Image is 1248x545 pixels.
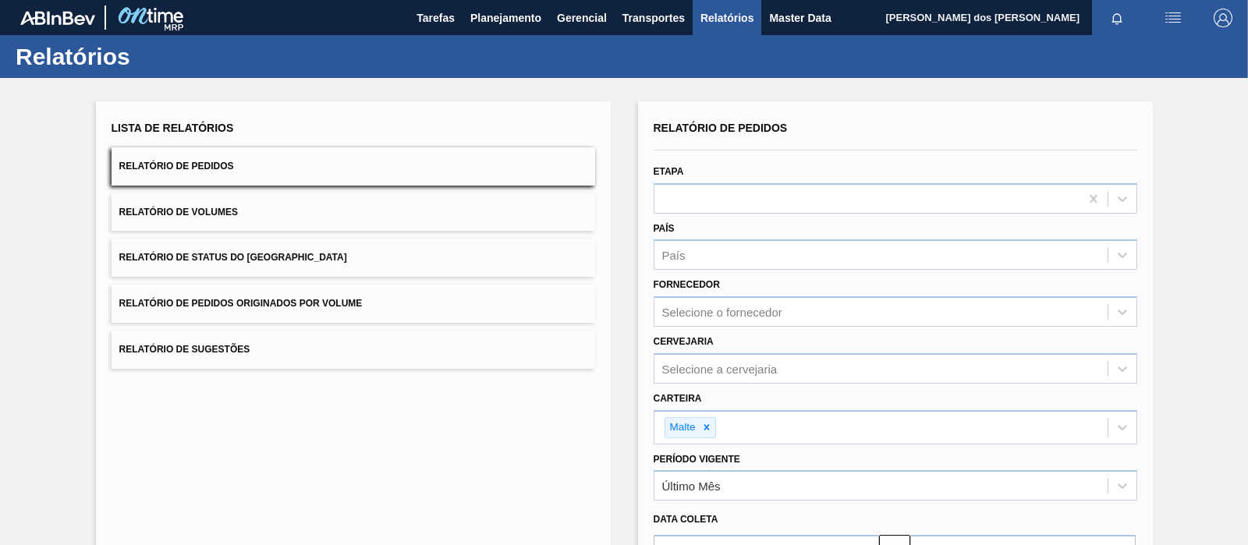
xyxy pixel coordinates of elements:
span: Master Data [769,9,831,27]
span: Relatório de Volumes [119,207,238,218]
img: TNhmsLtSVTkK8tSr43FrP2fwEKptu5GPRR3wAAAABJRU5ErkJggg== [20,11,95,25]
div: Selecione a cervejaria [662,362,778,375]
label: Fornecedor [654,279,720,290]
div: Último Mês [662,480,721,493]
button: Relatório de Status do [GEOGRAPHIC_DATA] [112,239,595,277]
div: País [662,249,686,262]
span: Lista de Relatórios [112,122,234,134]
span: Relatório de Sugestões [119,344,250,355]
span: Transportes [622,9,685,27]
button: Relatório de Pedidos [112,147,595,186]
button: Notificações [1092,7,1142,29]
span: Relatório de Pedidos [119,161,234,172]
span: Relatório de Pedidos [654,122,788,134]
span: Relatório de Status do [GEOGRAPHIC_DATA] [119,252,347,263]
span: Relatórios [700,9,753,27]
span: Tarefas [417,9,455,27]
label: Carteira [654,393,702,404]
button: Relatório de Volumes [112,193,595,232]
div: Malte [665,418,698,437]
label: Período Vigente [654,454,740,465]
button: Relatório de Sugestões [112,331,595,369]
span: Gerencial [557,9,607,27]
label: Etapa [654,166,684,177]
label: Cervejaria [654,336,714,347]
span: Data coleta [654,514,718,525]
span: Relatório de Pedidos Originados por Volume [119,298,363,309]
h1: Relatórios [16,48,292,65]
div: Selecione o fornecedor [662,306,782,319]
img: Logout [1214,9,1232,27]
label: País [654,223,675,234]
img: userActions [1164,9,1182,27]
span: Planejamento [470,9,541,27]
button: Relatório de Pedidos Originados por Volume [112,285,595,323]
